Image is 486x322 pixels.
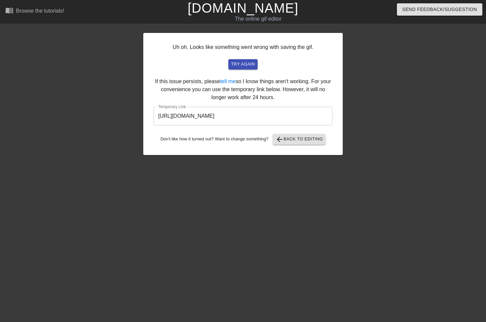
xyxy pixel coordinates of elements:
[187,1,298,15] a: [DOMAIN_NAME]
[276,135,323,143] span: Back to Editing
[5,6,13,14] span: menu_book
[276,135,284,143] span: arrow_back
[402,5,477,14] span: Send Feedback/Suggestion
[273,134,326,145] button: Back to Editing
[154,134,332,145] div: Don't like how it turned out? Want to change something?
[5,6,64,17] a: Browse the tutorials!
[165,15,351,23] div: The online gif editor
[143,33,343,155] div: Uh oh. Looks like something went wrong with saving the gif. If this issue persists, please so I k...
[231,61,255,68] span: try again
[16,8,64,14] div: Browse the tutorials!
[220,79,236,84] a: tell me
[154,107,332,125] input: bare
[397,3,482,16] button: Send Feedback/Suggestion
[228,59,258,70] button: try again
